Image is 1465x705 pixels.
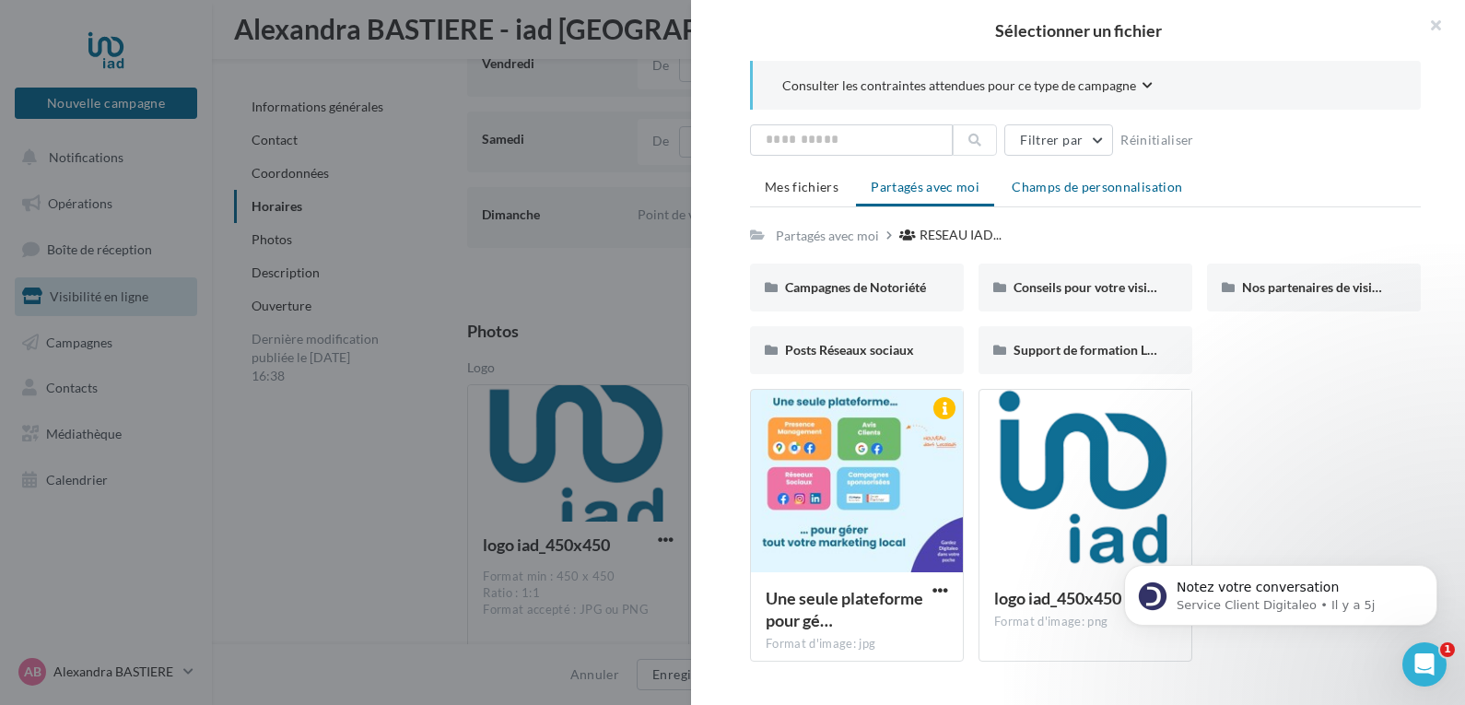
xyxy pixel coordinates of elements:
span: Consulter les contraintes attendues pour ce type de campagne [782,76,1136,95]
span: Partagés avec moi [871,179,979,194]
div: Format d'image: jpg [766,636,948,652]
div: Partagés avec moi [776,227,879,245]
iframe: Intercom notifications message [1096,526,1465,655]
span: RESEAU IAD... [920,226,1002,244]
span: Posts Réseaux sociaux [785,342,914,358]
iframe: Intercom live chat [1402,642,1447,687]
button: Réinitialiser [1113,129,1201,151]
span: logo iad_450x450 [994,588,1121,608]
button: Filtrer par [1004,124,1113,156]
span: Support de formation Localads [1014,342,1190,358]
span: Conseils pour votre visibilité locale [1014,279,1213,295]
span: Campagnes de Notoriété [785,279,926,295]
span: Champs de personnalisation [1012,179,1182,194]
span: Nos partenaires de visibilité locale [1242,279,1438,295]
button: Consulter les contraintes attendues pour ce type de campagne [782,76,1153,99]
h2: Sélectionner un fichier [721,22,1436,39]
span: Mes fichiers [765,179,838,194]
span: Une seule plateforme pour gérer tout votre marketing local [766,588,923,630]
span: 1 [1440,642,1455,657]
div: Format d'image: png [994,614,1177,630]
